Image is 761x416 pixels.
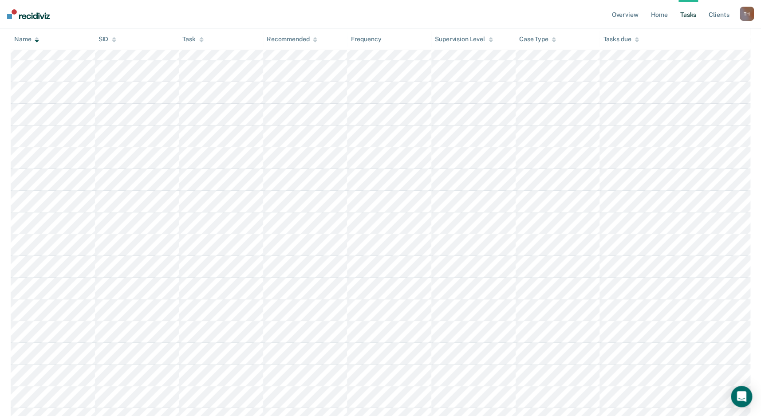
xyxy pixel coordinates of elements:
div: Tasks due [603,35,639,43]
div: SID [99,35,117,43]
div: T H [740,7,754,21]
div: Recommended [267,35,317,43]
div: Case Type [519,35,556,43]
div: Task [182,35,203,43]
div: Frequency [351,35,381,43]
img: Recidiviz [7,9,50,19]
div: Name [14,35,39,43]
button: TH [740,7,754,21]
div: Supervision Level [435,35,493,43]
div: Open Intercom Messenger [731,386,752,407]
